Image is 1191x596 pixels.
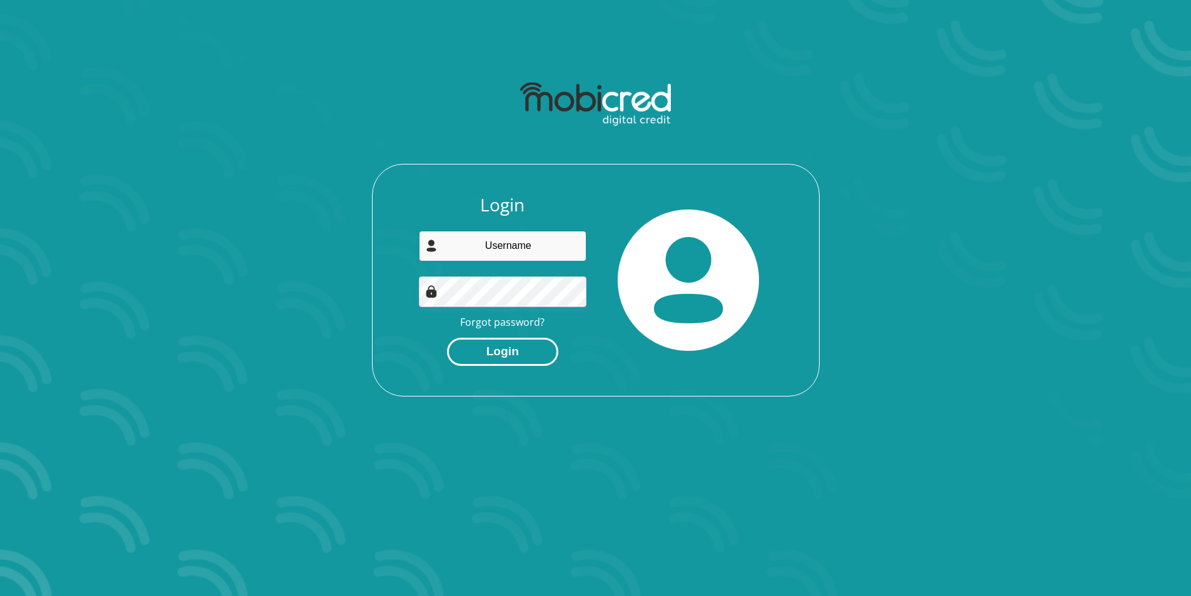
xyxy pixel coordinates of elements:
a: Forgot password? [460,315,545,329]
input: Username [419,231,586,261]
img: Image [425,285,438,298]
button: Login [447,338,558,366]
h3: Login [419,194,586,216]
img: mobicred logo [520,83,671,126]
img: user-icon image [425,240,438,252]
